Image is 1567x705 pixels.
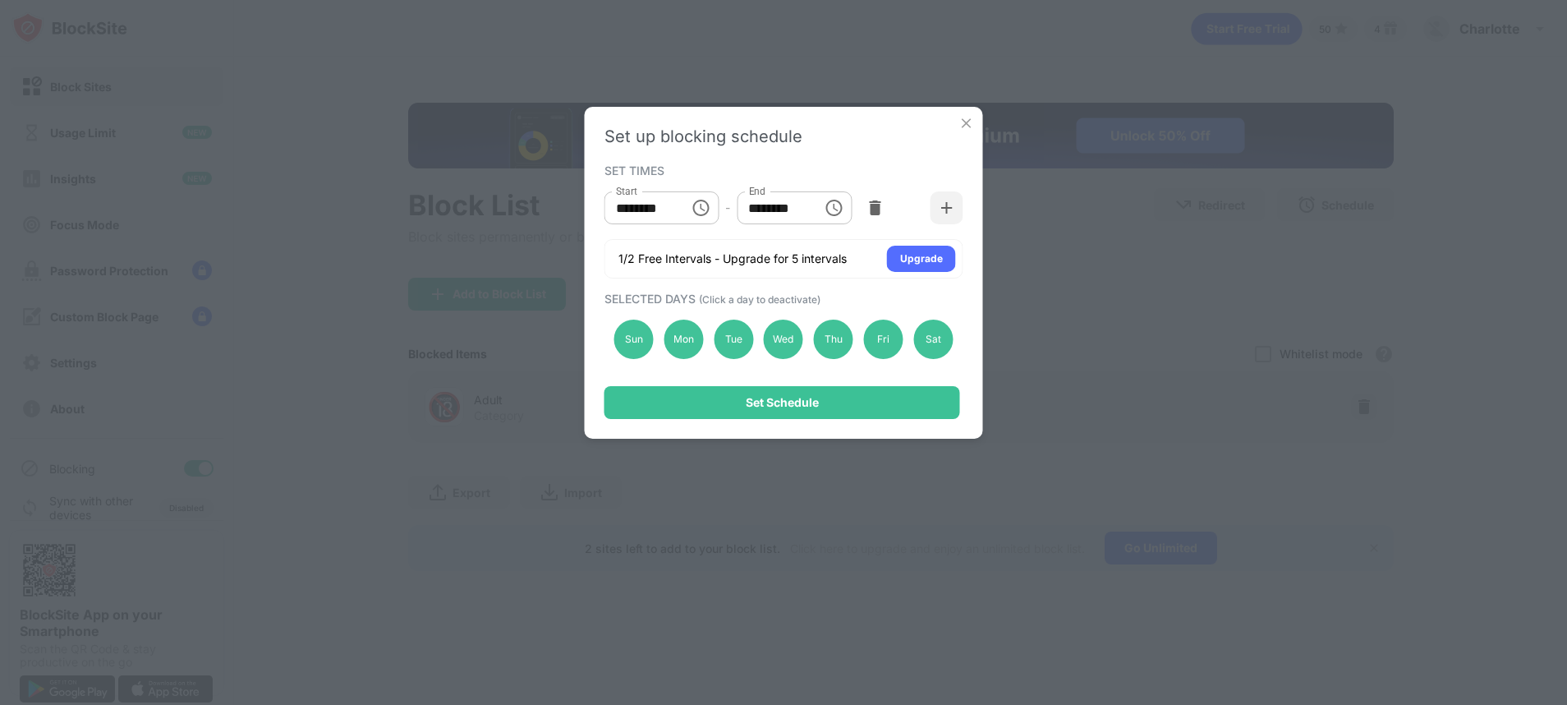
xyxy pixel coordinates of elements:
[684,191,717,224] button: Choose time, selected time is 10:00 AM
[699,293,820,306] span: (Click a day to deactivate)
[958,115,975,131] img: x-button.svg
[616,184,637,198] label: Start
[618,251,847,267] div: 1/2 Free Intervals - Upgrade for 5 intervals
[746,396,819,409] div: Set Schedule
[604,292,959,306] div: SELECTED DAYS
[913,320,953,359] div: Sat
[714,320,753,359] div: Tue
[604,164,959,177] div: SET TIMES
[614,320,654,359] div: Sun
[764,320,803,359] div: Wed
[664,320,703,359] div: Mon
[604,127,963,146] div: Set up blocking schedule
[748,184,765,198] label: End
[864,320,903,359] div: Fri
[814,320,853,359] div: Thu
[900,251,943,267] div: Upgrade
[817,191,850,224] button: Choose time, selected time is 1:00 PM
[725,199,730,217] div: -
